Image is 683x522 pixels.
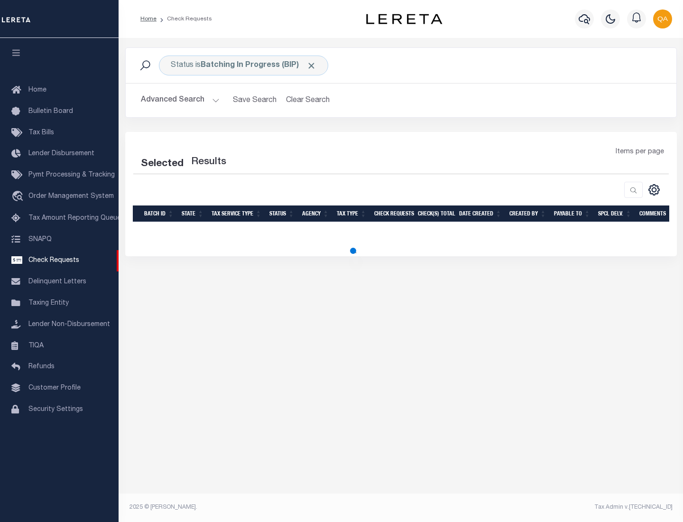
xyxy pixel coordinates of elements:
[636,205,678,222] th: Comments
[28,215,121,222] span: Tax Amount Reporting Queue
[28,342,44,349] span: TIQA
[414,205,455,222] th: Check(s) Total
[11,191,27,203] i: travel_explore
[227,91,282,110] button: Save Search
[28,150,94,157] span: Lender Disbursement
[28,193,114,200] span: Order Management System
[201,62,316,69] b: Batching In Progress (BIP)
[282,91,334,110] button: Clear Search
[333,205,370,222] th: Tax Type
[506,205,550,222] th: Created By
[157,15,212,23] li: Check Requests
[178,205,208,222] th: State
[366,14,442,24] img: logo-dark.svg
[370,205,414,222] th: Check Requests
[159,56,328,75] div: Click to Edit
[28,257,79,264] span: Check Requests
[28,172,115,178] span: Pymt Processing & Tracking
[208,205,266,222] th: Tax Service Type
[28,364,55,370] span: Refunds
[266,205,298,222] th: Status
[455,205,506,222] th: Date Created
[594,205,636,222] th: Spcl Delv.
[616,147,664,158] span: Items per page
[408,503,673,512] div: Tax Admin v.[TECHNICAL_ID]
[550,205,594,222] th: Payable To
[28,300,69,307] span: Taxing Entity
[140,205,178,222] th: Batch Id
[28,236,52,242] span: SNAPQ
[28,87,46,93] span: Home
[306,61,316,71] span: Click to Remove
[298,205,333,222] th: Agency
[140,16,157,22] a: Home
[141,157,184,172] div: Selected
[653,9,672,28] img: svg+xml;base64,PHN2ZyB4bWxucz0iaHR0cDovL3d3dy53My5vcmcvMjAwMC9zdmciIHBvaW50ZXItZXZlbnRzPSJub25lIi...
[28,108,73,115] span: Bulletin Board
[141,91,220,110] button: Advanced Search
[28,130,54,136] span: Tax Bills
[191,155,226,170] label: Results
[122,503,401,512] div: 2025 © [PERSON_NAME].
[28,406,83,413] span: Security Settings
[28,385,81,391] span: Customer Profile
[28,279,86,285] span: Delinquent Letters
[28,321,110,328] span: Lender Non-Disbursement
